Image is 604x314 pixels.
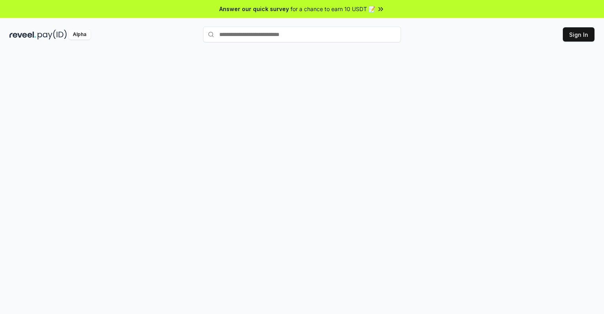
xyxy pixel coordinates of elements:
[68,30,91,40] div: Alpha
[291,5,375,13] span: for a chance to earn 10 USDT 📝
[38,30,67,40] img: pay_id
[9,30,36,40] img: reveel_dark
[563,27,595,42] button: Sign In
[219,5,289,13] span: Answer our quick survey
